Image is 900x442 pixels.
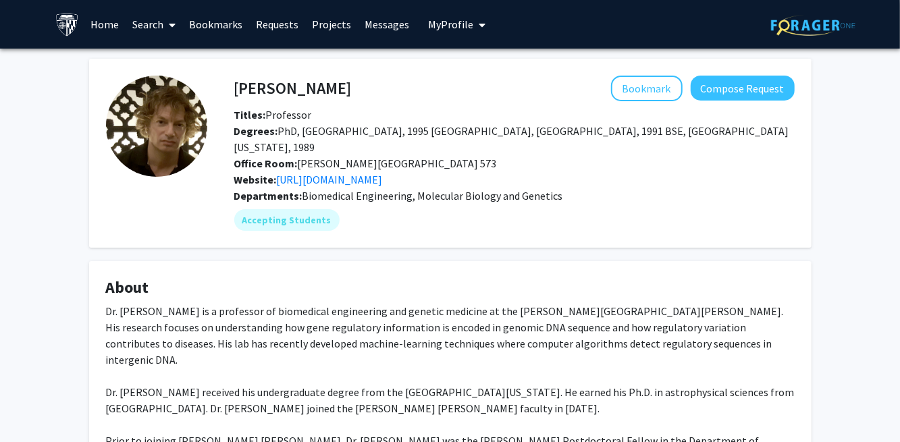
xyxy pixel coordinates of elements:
[182,1,249,48] a: Bookmarks
[302,189,563,202] span: Biomedical Engineering, Molecular Biology and Genetics
[234,209,340,231] mat-chip: Accepting Students
[10,381,57,432] iframe: Chat
[691,76,795,101] button: Compose Request to Michael Beer
[249,1,305,48] a: Requests
[234,108,266,121] b: Titles:
[611,76,683,101] button: Add Michael Beer to Bookmarks
[106,278,795,298] h4: About
[234,124,789,154] span: PhD, [GEOGRAPHIC_DATA], 1995 [GEOGRAPHIC_DATA], [GEOGRAPHIC_DATA], 1991 BSE, [GEOGRAPHIC_DATA][US...
[234,124,278,138] b: Degrees:
[305,1,358,48] a: Projects
[106,76,207,177] img: Profile Picture
[771,15,855,36] img: ForagerOne Logo
[358,1,416,48] a: Messages
[55,13,79,36] img: Johns Hopkins University Logo
[234,108,312,121] span: Professor
[234,189,302,202] b: Departments:
[234,76,352,101] h4: [PERSON_NAME]
[428,18,473,31] span: My Profile
[234,157,497,170] span: [PERSON_NAME][GEOGRAPHIC_DATA] 573
[234,157,298,170] b: Office Room:
[126,1,182,48] a: Search
[234,173,277,186] b: Website:
[277,173,383,186] a: Opens in a new tab
[84,1,126,48] a: Home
